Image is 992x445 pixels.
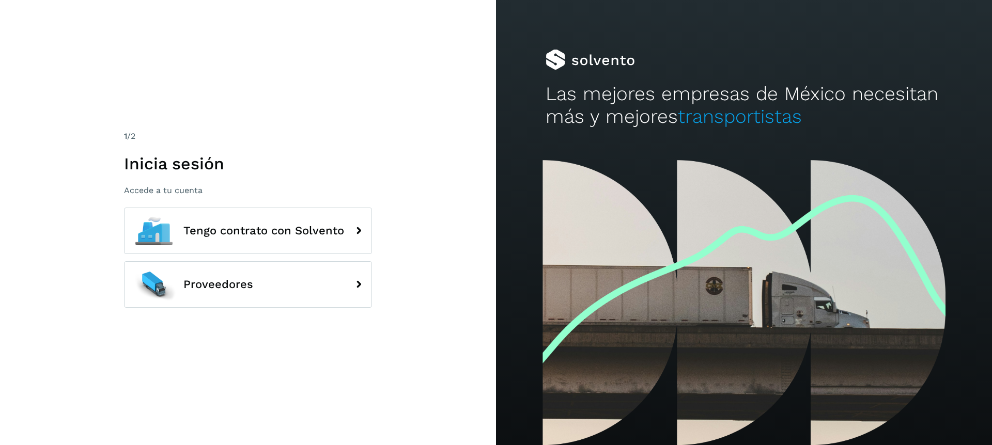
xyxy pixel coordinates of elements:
[124,185,372,195] p: Accede a tu cuenta
[546,83,942,129] h2: Las mejores empresas de México necesitan más y mejores
[124,131,127,141] span: 1
[183,225,344,237] span: Tengo contrato con Solvento
[124,130,372,142] div: /2
[183,278,253,291] span: Proveedores
[678,105,802,128] span: transportistas
[124,208,372,254] button: Tengo contrato con Solvento
[124,261,372,308] button: Proveedores
[124,154,372,173] h1: Inicia sesión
